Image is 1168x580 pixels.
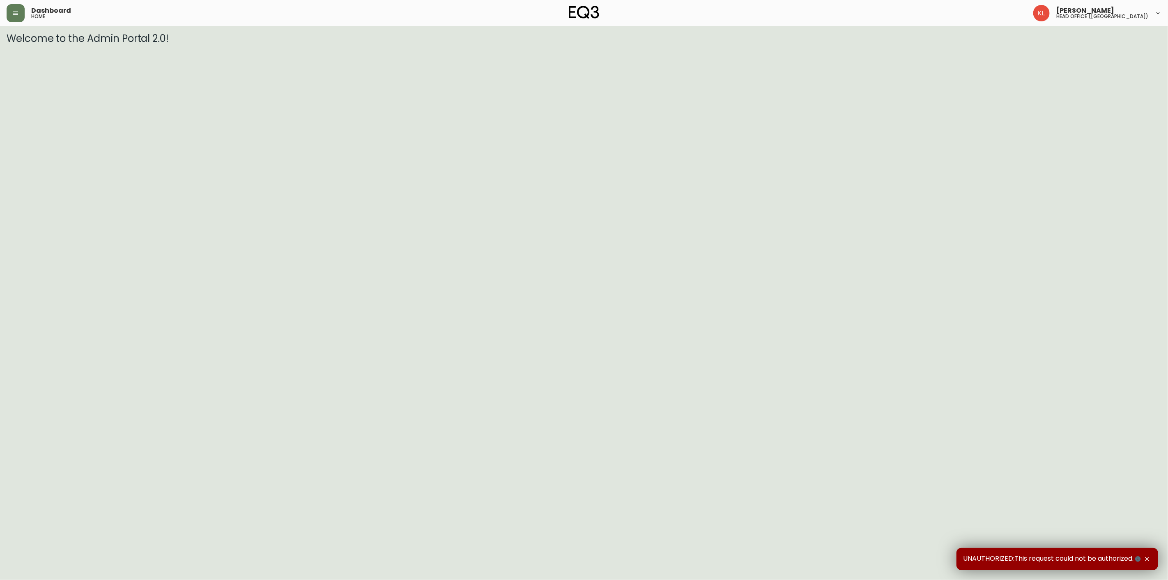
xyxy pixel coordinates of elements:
[569,6,599,19] img: logo
[7,33,1161,44] h3: Welcome to the Admin Portal 2.0!
[31,14,45,19] h5: home
[31,7,71,14] span: Dashboard
[1033,5,1050,21] img: 2c0c8aa7421344cf0398c7f872b772b5
[963,555,1143,564] span: UNAUTHORIZED:This request could not be authorized.
[1056,7,1114,14] span: [PERSON_NAME]
[1056,14,1148,19] h5: head office ([GEOGRAPHIC_DATA])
